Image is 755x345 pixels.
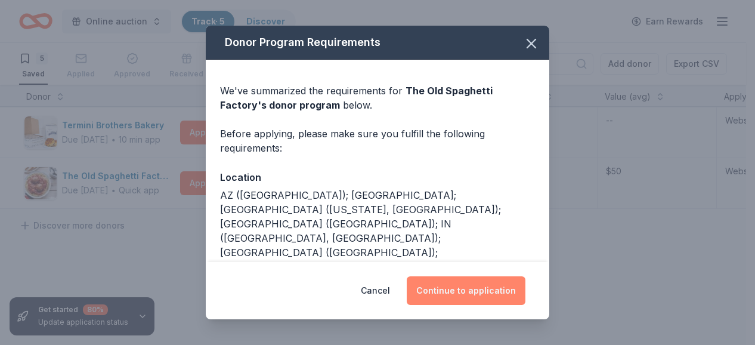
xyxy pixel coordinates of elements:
button: Cancel [361,276,390,305]
div: Before applying, please make sure you fulfill the following requirements: [220,127,535,155]
button: Continue to application [407,276,525,305]
div: We've summarized the requirements for below. [220,84,535,112]
div: Location [220,170,535,185]
div: Donor Program Requirements [206,26,549,60]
